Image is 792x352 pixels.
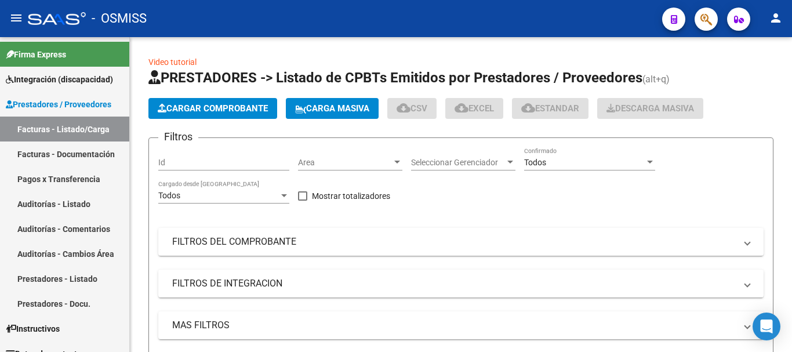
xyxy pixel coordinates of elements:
[597,98,703,119] button: Descarga Masiva
[397,103,427,114] span: CSV
[397,101,410,115] mat-icon: cloud_download
[753,313,780,340] div: Open Intercom Messenger
[524,158,546,167] span: Todos
[445,98,503,119] button: EXCEL
[172,277,736,290] mat-panel-title: FILTROS DE INTEGRACION
[158,311,764,339] mat-expansion-panel-header: MAS FILTROS
[521,101,535,115] mat-icon: cloud_download
[172,319,736,332] mat-panel-title: MAS FILTROS
[158,191,180,200] span: Todos
[455,101,468,115] mat-icon: cloud_download
[6,98,111,111] span: Prestadores / Proveedores
[92,6,147,31] span: - OSMISS
[295,103,369,114] span: Carga Masiva
[6,48,66,61] span: Firma Express
[455,103,494,114] span: EXCEL
[512,98,588,119] button: Estandar
[172,235,736,248] mat-panel-title: FILTROS DEL COMPROBANTE
[158,270,764,297] mat-expansion-panel-header: FILTROS DE INTEGRACION
[148,70,642,86] span: PRESTADORES -> Listado de CPBTs Emitidos por Prestadores / Proveedores
[521,103,579,114] span: Estandar
[9,11,23,25] mat-icon: menu
[286,98,379,119] button: Carga Masiva
[158,129,198,145] h3: Filtros
[158,228,764,256] mat-expansion-panel-header: FILTROS DEL COMPROBANTE
[312,189,390,203] span: Mostrar totalizadores
[6,73,113,86] span: Integración (discapacidad)
[6,322,60,335] span: Instructivos
[642,74,670,85] span: (alt+q)
[411,158,505,168] span: Seleccionar Gerenciador
[148,57,197,67] a: Video tutorial
[158,103,268,114] span: Cargar Comprobante
[606,103,694,114] span: Descarga Masiva
[298,158,392,168] span: Area
[148,98,277,119] button: Cargar Comprobante
[769,11,783,25] mat-icon: person
[597,98,703,119] app-download-masive: Descarga masiva de comprobantes (adjuntos)
[387,98,437,119] button: CSV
